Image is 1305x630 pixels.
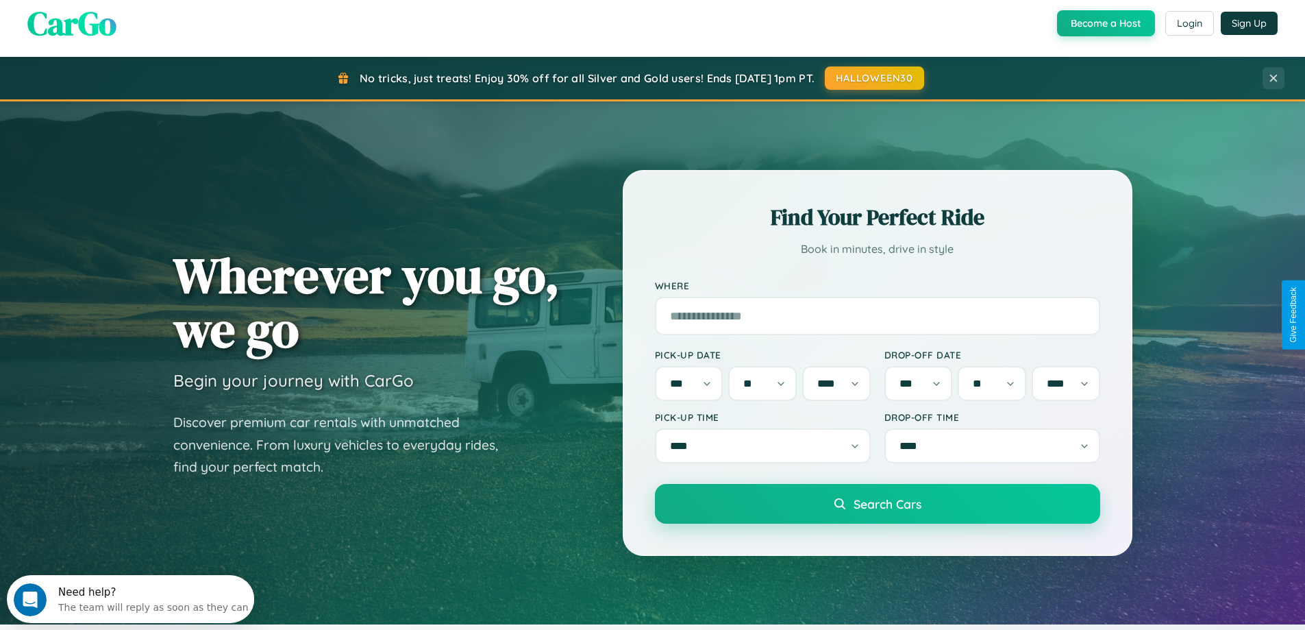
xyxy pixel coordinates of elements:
[173,248,560,356] h1: Wherever you go, we go
[854,496,921,511] span: Search Cars
[655,411,871,423] label: Pick-up Time
[5,5,255,43] div: Open Intercom Messenger
[27,1,116,46] span: CarGo
[655,349,871,361] label: Pick-up Date
[655,280,1100,291] label: Where
[14,583,47,616] iframe: Intercom live chat
[655,484,1100,524] button: Search Cars
[1165,11,1214,36] button: Login
[655,239,1100,259] p: Book in minutes, drive in style
[51,12,242,23] div: Need help?
[7,575,254,623] iframe: Intercom live chat discovery launcher
[173,411,516,478] p: Discover premium car rentals with unmatched convenience. From luxury vehicles to everyday rides, ...
[884,349,1100,361] label: Drop-off Date
[1289,287,1298,343] div: Give Feedback
[1221,12,1278,35] button: Sign Up
[825,66,924,90] button: HALLOWEEN30
[51,23,242,37] div: The team will reply as soon as they can
[173,370,414,391] h3: Begin your journey with CarGo
[655,202,1100,232] h2: Find Your Perfect Ride
[884,411,1100,423] label: Drop-off Time
[1057,10,1155,36] button: Become a Host
[360,71,815,85] span: No tricks, just treats! Enjoy 30% off for all Silver and Gold users! Ends [DATE] 1pm PT.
